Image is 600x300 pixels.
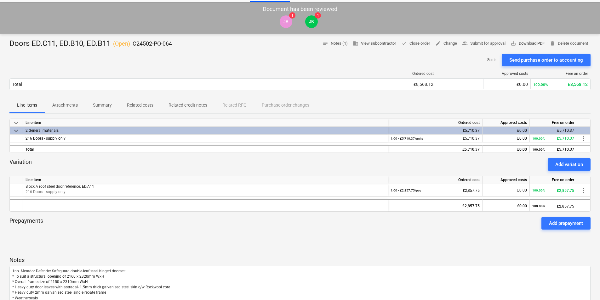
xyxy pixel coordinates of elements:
div: Add variation [555,160,583,169]
p: Line-items [17,102,37,108]
div: £0.00 [485,127,527,135]
small: 100.00% [532,204,545,208]
span: notes [323,41,328,46]
iframe: Chat Widget [569,270,600,300]
span: Download PDF [511,40,545,47]
span: Change [435,40,457,47]
div: Send purchase order to accounting [509,56,583,64]
div: £2,857.75 [391,200,480,212]
small: 1.00 × £2,857.75 / pcs [391,189,421,192]
div: £2,857.75 [532,184,574,197]
p: Variation [9,158,32,171]
p: Document has been reviewed [263,5,337,13]
span: 1no. Metador Defender Safeguard double-leaf steel hinged doorset: [12,269,126,273]
div: Ordered cost [388,176,483,184]
div: £5,710.37 [391,127,480,135]
span: delete [550,41,555,46]
p: Summary [93,102,112,108]
button: Delete document [547,39,591,48]
div: Approved costs [483,119,530,127]
div: Ordered cost [388,119,483,127]
span: Block A roof steel door reference: ED.A11 [26,184,94,189]
span: 216 Doors - supply only [26,136,66,141]
span: JB [309,19,314,24]
span: Submit for approval [462,40,506,47]
span: JB [283,19,289,24]
p: Related credit notes [169,102,207,108]
div: Total [23,145,388,153]
div: £5,710.37 [532,146,574,153]
div: Approved costs [483,176,530,184]
div: Doors ED.C11, ED.B10, ED.B11 [9,39,172,49]
small: 100.00% [532,137,545,140]
span: more_vert [580,135,587,142]
div: £0.00 [486,82,528,87]
div: £0.00 [485,146,527,153]
span: save_alt [511,41,516,46]
span: View subcontractor [353,40,396,47]
div: £0.00 [485,200,527,212]
button: Download PDF [508,39,547,48]
div: JP Booree [305,15,318,28]
div: Free on order [533,71,588,76]
small: 1.00 × £5,710.37 / units [391,137,423,140]
div: 2 General materials [26,127,385,134]
span: * Heavy duty 2mm galvanised steel single rebate frame [12,290,106,295]
div: Approved costs [486,71,528,76]
button: Change [433,39,460,48]
span: edit [435,41,441,46]
span: 1 [289,12,295,19]
div: £5,710.37 [532,127,574,135]
p: ( Open ) [113,40,130,47]
span: Delete document [550,40,588,47]
span: more_vert [580,187,587,194]
span: * To suit a structural opening of 2160 x 2320mm WxH [12,274,104,279]
span: Close order [401,40,430,47]
div: Line-item [23,176,388,184]
button: Notes (1) [320,39,350,48]
p: Related costs [127,102,153,108]
span: keyboard_arrow_down [12,119,20,127]
span: * Heavy duty door leaves with astragal- 1.5mm thick galvanised steel skin c/w Rockwool core [12,285,170,289]
div: £5,710.37 [391,135,480,142]
div: Ordered cost [391,71,434,76]
button: View subcontractor [350,39,399,48]
p: C24502-PO-064 [133,40,172,47]
div: Add prepayment [549,219,583,227]
button: Send purchase order to accounting [502,54,591,66]
span: people_alt [462,41,468,46]
div: £2,857.75 [532,200,574,213]
p: Prepayments [9,217,43,230]
small: 100.00% [533,82,548,87]
p: Notes [9,256,591,264]
span: 1 [315,12,321,19]
button: Close order [399,39,433,48]
div: £2,857.75 [391,184,480,197]
div: Line-item [23,119,388,127]
div: £0.00 [485,184,527,197]
small: 100.00% [532,189,545,192]
span: * Overall frame size of 2150 x 2310mm WxH [12,280,88,284]
div: £8,568.12 [533,82,588,87]
span: 216 Doors - supply only [26,190,66,194]
span: keyboard_arrow_down [12,127,20,135]
div: £5,710.37 [532,135,574,142]
div: Free on order [530,119,577,127]
span: done [401,41,407,46]
p: Sent : - [487,57,497,63]
span: Notes (1) [323,40,348,47]
div: £8,568.12 [391,82,433,87]
p: Attachments [52,102,78,108]
button: Add prepayment [541,217,591,230]
div: Total [12,82,22,87]
div: Free on order [530,176,577,184]
span: business [353,41,358,46]
button: Submit for approval [460,39,508,48]
small: 100.00% [532,148,545,151]
div: JP Booree [280,15,292,28]
div: £5,710.37 [391,146,480,153]
button: Add variation [548,158,591,171]
div: £0.00 [485,135,527,142]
